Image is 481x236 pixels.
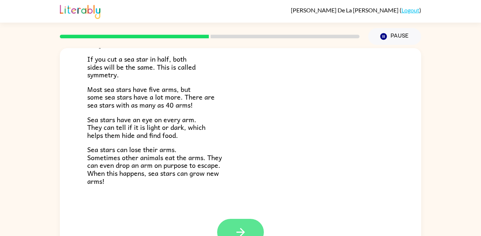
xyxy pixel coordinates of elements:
[291,7,400,13] span: [PERSON_NAME] De La [PERSON_NAME]
[368,28,421,45] button: Pause
[87,114,205,140] span: Sea stars have an eye on every arm. They can tell if it is light or dark, which helps them hide a...
[401,7,419,13] a: Logout
[291,7,421,13] div: ( )
[87,54,196,80] span: If you cut a sea star in half, both sides will be the same. This is called symmetry.
[87,144,222,186] span: Sea stars can lose their arms. Sometimes other animals eat the arms. They can even drop an arm on...
[87,84,215,110] span: Most sea stars have five arms, but some sea stars have a lot more. There are sea stars with as ma...
[60,3,100,19] img: Literably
